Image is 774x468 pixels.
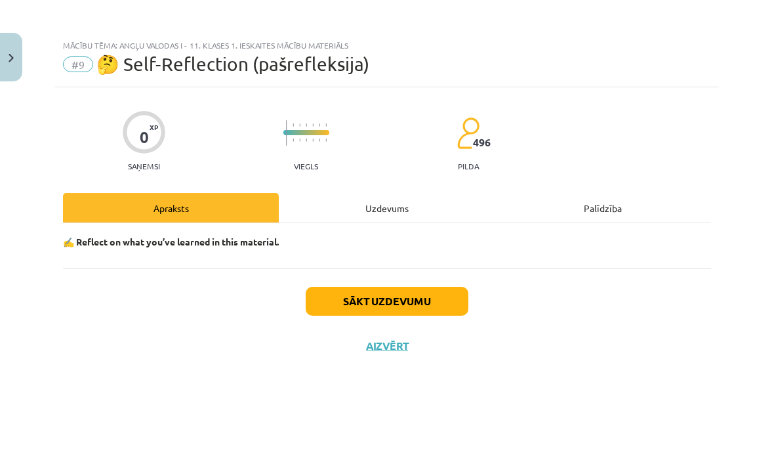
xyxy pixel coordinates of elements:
[306,123,307,127] img: icon-short-line-57e1e144782c952c97e751825c79c345078a6d821885a25fce030b3d8c18986b.svg
[306,138,307,142] img: icon-short-line-57e1e144782c952c97e751825c79c345078a6d821885a25fce030b3d8c18986b.svg
[123,161,165,171] p: Saņemsi
[293,138,294,142] img: icon-short-line-57e1e144782c952c97e751825c79c345078a6d821885a25fce030b3d8c18986b.svg
[458,161,479,171] p: pilda
[325,123,327,127] img: icon-short-line-57e1e144782c952c97e751825c79c345078a6d821885a25fce030b3d8c18986b.svg
[293,123,294,127] img: icon-short-line-57e1e144782c952c97e751825c79c345078a6d821885a25fce030b3d8c18986b.svg
[63,193,279,223] div: Apraksts
[279,193,495,223] div: Uzdevums
[319,123,320,127] img: icon-short-line-57e1e144782c952c97e751825c79c345078a6d821885a25fce030b3d8c18986b.svg
[457,117,479,150] img: students-c634bb4e5e11cddfef0936a35e636f08e4e9abd3cc4e673bd6f9a4125e45ecb1.svg
[299,138,300,142] img: icon-short-line-57e1e144782c952c97e751825c79c345078a6d821885a25fce030b3d8c18986b.svg
[306,287,468,316] button: Sākt uzdevumu
[150,123,158,131] span: XP
[312,138,314,142] img: icon-short-line-57e1e144782c952c97e751825c79c345078a6d821885a25fce030b3d8c18986b.svg
[319,138,320,142] img: icon-short-line-57e1e144782c952c97e751825c79c345078a6d821885a25fce030b3d8c18986b.svg
[96,53,369,75] span: 🤔 Self-Reflection (pašrefleksija)
[294,161,318,171] p: Viegls
[299,123,300,127] img: icon-short-line-57e1e144782c952c97e751825c79c345078a6d821885a25fce030b3d8c18986b.svg
[63,41,711,50] div: Mācību tēma: Angļu valodas i - 11. klases 1. ieskaites mācību materiāls
[495,193,711,223] div: Palīdzība
[9,54,14,62] img: icon-close-lesson-0947bae3869378f0d4975bcd49f059093ad1ed9edebbc8119c70593378902aed.svg
[63,236,279,247] strong: ✍️ Reflect on what you’ve learned in this material.
[325,138,327,142] img: icon-short-line-57e1e144782c952c97e751825c79c345078a6d821885a25fce030b3d8c18986b.svg
[63,56,93,72] span: #9
[362,339,412,352] button: Aizvērt
[286,120,287,146] img: icon-long-line-d9ea69661e0d244f92f715978eff75569469978d946b2353a9bb055b3ed8787d.svg
[140,128,149,146] div: 0
[312,123,314,127] img: icon-short-line-57e1e144782c952c97e751825c79c345078a6d821885a25fce030b3d8c18986b.svg
[473,137,491,148] span: 496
